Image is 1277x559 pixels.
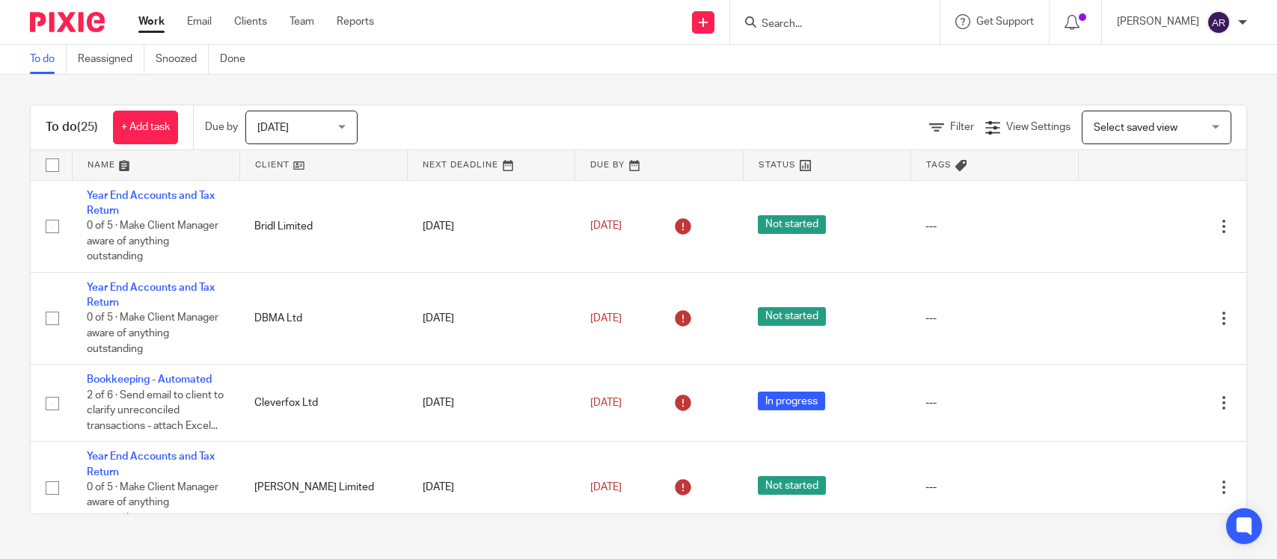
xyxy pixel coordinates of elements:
[590,313,622,324] span: [DATE]
[590,220,622,231] span: [DATE]
[234,14,267,29] a: Clients
[760,18,895,31] input: Search
[87,482,218,523] span: 0 of 5 · Make Client Manager aware of anything outstanding
[925,219,1063,234] div: ---
[87,313,218,354] span: 0 of 5 · Make Client Manager aware of anything outstanding
[239,180,407,272] td: Bridl Limited
[87,220,218,262] span: 0 of 5 · Make Client Manager aware of anything outstanding
[1207,10,1231,34] img: svg%3E
[1117,14,1199,29] p: [PERSON_NAME]
[257,123,289,133] span: [DATE]
[205,120,238,135] p: Due by
[758,215,826,234] span: Not started
[30,12,105,32] img: Pixie
[138,14,165,29] a: Work
[976,16,1034,27] span: Get Support
[926,161,952,169] span: Tags
[87,191,215,216] a: Year End Accounts and Tax Return
[950,122,974,132] span: Filter
[408,272,575,364] td: [DATE]
[78,45,144,74] a: Reassigned
[239,365,407,442] td: Cleverfox Ltd
[113,111,178,144] a: + Add task
[187,14,212,29] a: Email
[46,120,98,135] h1: To do
[290,14,314,29] a: Team
[590,398,622,408] span: [DATE]
[77,121,98,133] span: (25)
[408,180,575,272] td: [DATE]
[758,307,826,326] span: Not started
[408,442,575,534] td: [DATE]
[1006,122,1071,132] span: View Settings
[758,476,826,495] span: Not started
[30,45,67,74] a: To do
[87,451,215,477] a: Year End Accounts and Tax Return
[87,282,215,308] a: Year End Accounts and Tax Return
[87,390,224,431] span: 2 of 6 · Send email to client to clarify unreconciled transactions - attach Excel...
[87,374,212,385] a: Bookkeeping - Automated
[156,45,209,74] a: Snoozed
[239,272,407,364] td: DBMA Ltd
[925,395,1063,410] div: ---
[337,14,374,29] a: Reports
[220,45,257,74] a: Done
[590,482,622,492] span: [DATE]
[925,311,1063,326] div: ---
[408,365,575,442] td: [DATE]
[1094,123,1178,133] span: Select saved view
[239,442,407,534] td: [PERSON_NAME] Limited
[758,392,825,410] span: In progress
[925,480,1063,495] div: ---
